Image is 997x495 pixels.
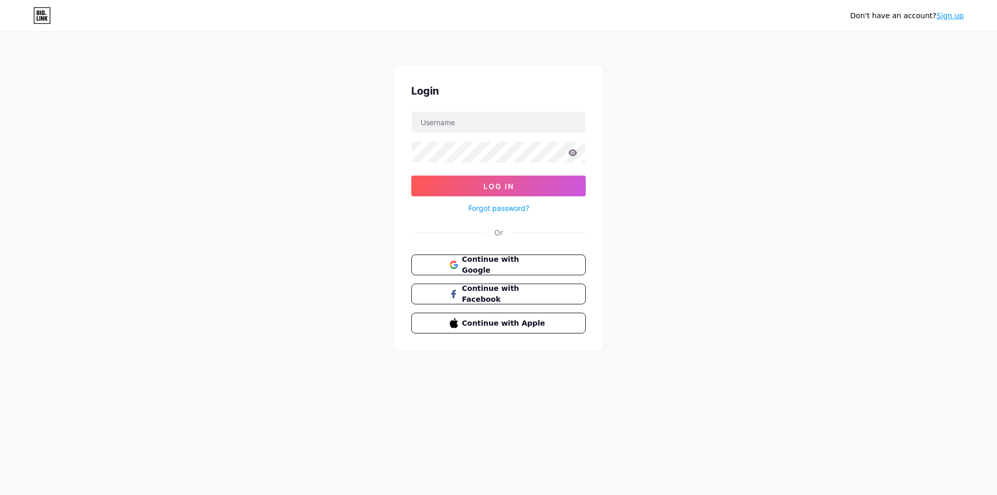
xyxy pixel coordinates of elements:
[462,254,548,276] span: Continue with Google
[412,112,585,132] input: Username
[411,176,586,196] button: Log In
[411,255,586,275] button: Continue with Google
[462,283,548,305] span: Continue with Facebook
[468,203,529,213] a: Forgot password?
[411,83,586,99] div: Login
[936,11,964,20] a: Sign up
[411,313,586,333] button: Continue with Apple
[483,182,514,191] span: Log In
[494,227,503,238] div: Or
[411,284,586,304] button: Continue with Facebook
[850,10,964,21] div: Don't have an account?
[462,318,548,329] span: Continue with Apple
